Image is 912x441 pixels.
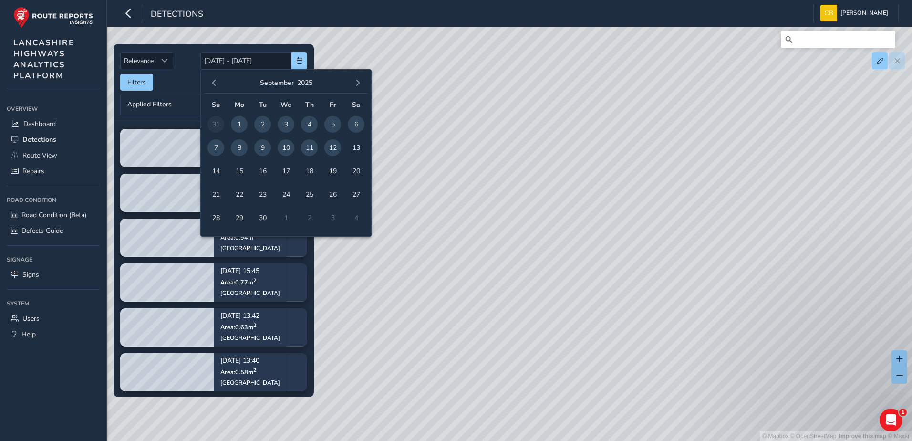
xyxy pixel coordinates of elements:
span: [PERSON_NAME] [840,5,888,21]
a: Help [7,326,100,342]
div: Signage [7,252,100,267]
span: 1 [899,409,907,416]
span: Tu [259,100,267,109]
span: 1 [231,116,248,133]
span: Area: 0.77 m [220,278,256,286]
span: 12 [324,139,341,156]
span: We [280,100,291,109]
span: 24 [278,186,294,203]
a: Detections [7,132,100,147]
span: 18 [301,163,318,179]
div: [GEOGRAPHIC_DATA] [220,289,280,297]
span: Detections [22,135,56,144]
span: LANCASHIRE HIGHWAYS ANALYTICS PLATFORM [13,37,74,81]
a: Defects Guide [7,223,100,239]
span: 10 [278,139,294,156]
div: Sort by Date [157,53,173,69]
button: 2025 [297,78,312,87]
span: 6 [348,116,364,133]
iframe: Intercom live chat [880,409,902,431]
span: 5 [324,116,341,133]
span: Sa [352,100,360,109]
span: Applied Filters [127,101,172,108]
span: Defects Guide [21,226,63,235]
span: 7 [207,139,224,156]
div: [GEOGRAPHIC_DATA] [220,334,280,342]
div: Road Condition [7,193,100,207]
div: Overview [7,102,100,116]
span: Dashboard [23,119,56,128]
span: Users [22,314,40,323]
span: 19 [324,163,341,179]
p: [DATE] 13:40 [220,358,280,365]
p: [DATE] 13:42 [220,313,280,320]
span: 3 [278,116,294,133]
img: diamond-layout [820,5,837,21]
span: 4 [301,116,318,133]
span: Mo [235,100,244,109]
div: System [7,296,100,311]
sup: 2 [253,277,256,284]
sup: 2 [253,367,256,374]
span: Su [212,100,220,109]
span: 30 [254,210,271,226]
span: 8 [231,139,248,156]
span: Signs [22,270,39,279]
span: 29 [231,210,248,226]
span: Route View [22,151,57,160]
span: Help [21,330,36,339]
span: Area: 0.58 m [220,368,256,376]
span: 23 [254,186,271,203]
span: 15 [231,163,248,179]
button: Filters [120,74,153,91]
span: 28 [207,210,224,226]
a: Signs [7,267,100,283]
a: Dashboard [7,116,100,132]
span: 21 [207,186,224,203]
span: 22 [231,186,248,203]
span: Area: 0.63 m [220,323,256,331]
span: 25 [301,186,318,203]
span: Relevance [121,53,157,69]
a: Road Condition (Beta) [7,207,100,223]
button: [PERSON_NAME] [820,5,891,21]
input: Search [781,31,895,48]
a: Users [7,311,100,326]
img: rr logo [13,7,93,28]
span: Fr [330,100,336,109]
span: Road Condition (Beta) [21,210,86,220]
span: 27 [348,186,364,203]
div: [GEOGRAPHIC_DATA] [220,379,280,387]
span: Repairs [22,167,44,176]
sup: 2 [253,322,256,329]
span: 9 [254,139,271,156]
span: Area: 0.94 m [220,233,256,241]
span: 26 [324,186,341,203]
span: 11 [301,139,318,156]
div: [GEOGRAPHIC_DATA] [220,244,280,252]
span: 13 [348,139,364,156]
span: 14 [207,163,224,179]
span: 2 [254,116,271,133]
span: Detections [151,8,203,21]
a: Repairs [7,163,100,179]
span: Th [305,100,314,109]
span: 20 [348,163,364,179]
span: 17 [278,163,294,179]
button: September [260,78,294,87]
a: Route View [7,147,100,163]
p: [DATE] 15:45 [220,268,280,275]
span: 16 [254,163,271,179]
